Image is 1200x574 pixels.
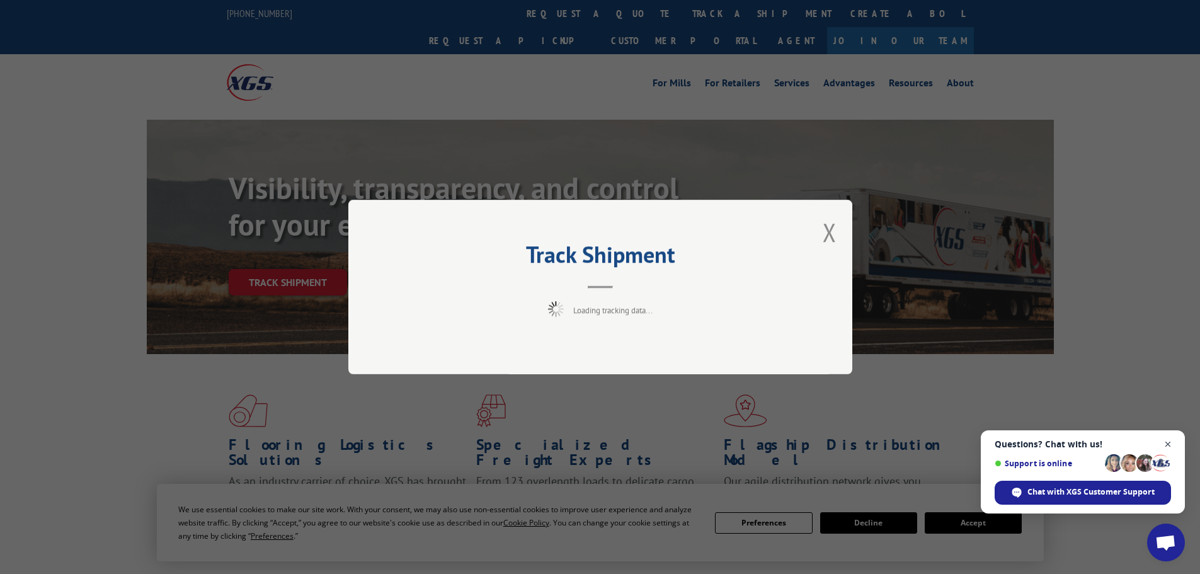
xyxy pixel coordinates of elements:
h2: Track Shipment [411,246,789,270]
span: Questions? Chat with us! [995,439,1171,449]
span: Close chat [1160,437,1176,452]
img: xgs-loading [548,301,564,317]
span: Loading tracking data... [573,305,653,316]
div: Open chat [1147,524,1185,561]
span: Chat with XGS Customer Support [1027,486,1155,498]
div: Chat with XGS Customer Support [995,481,1171,505]
span: Support is online [995,459,1100,468]
button: Close modal [823,215,837,249]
